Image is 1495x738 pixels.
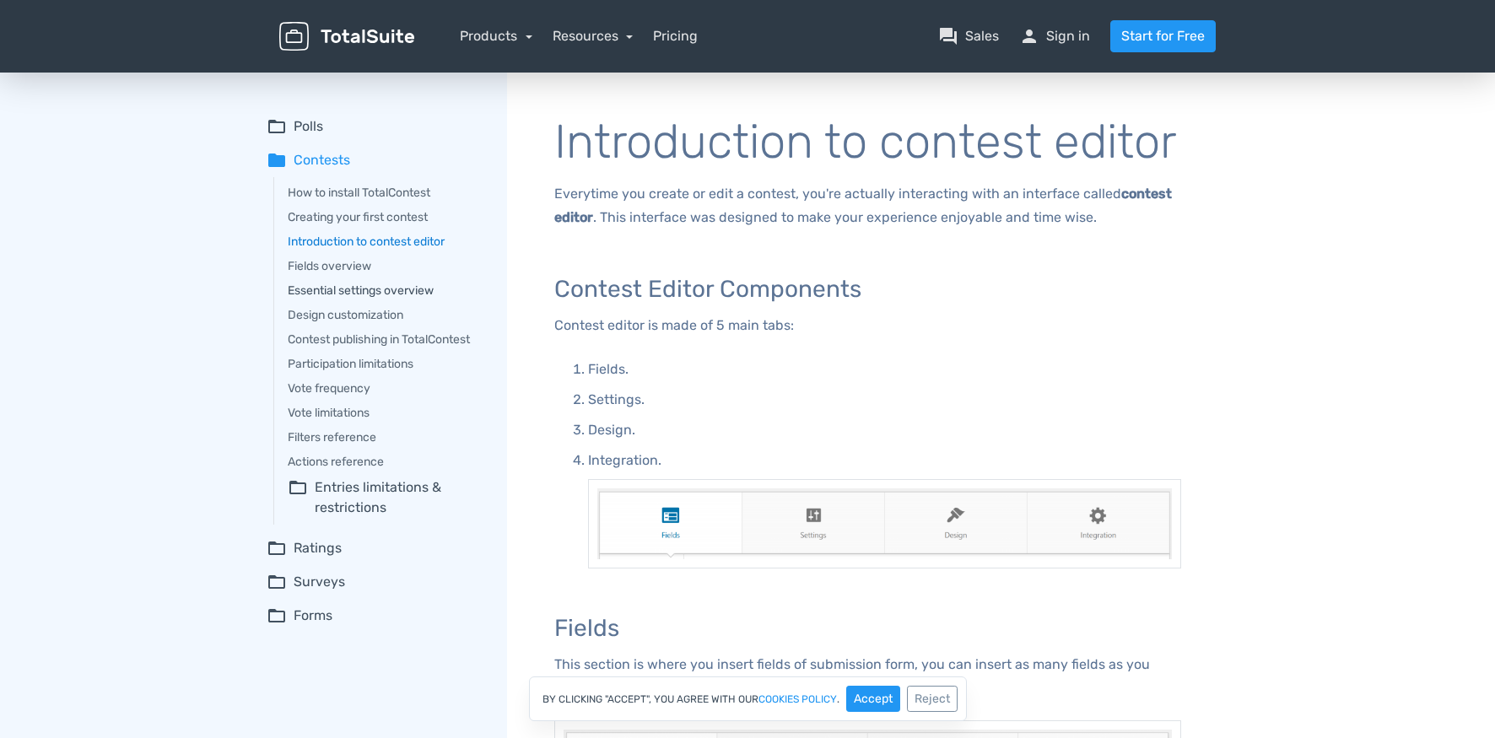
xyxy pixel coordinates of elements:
a: Filters reference [288,428,483,446]
a: Creating your first contest [288,208,483,226]
a: Pricing [653,26,698,46]
h3: Fields [554,616,1181,642]
img: TotalSuite for WordPress [279,22,414,51]
span: folder_open [267,606,287,626]
a: Actions reference [288,453,483,471]
summary: folder_openPolls [267,116,483,137]
p: This section is where you insert fields of submission form, you can insert as many fields as you ... [554,653,1181,700]
p: Fields. [588,358,1181,381]
a: Start for Free [1110,20,1216,52]
span: folder_open [267,538,287,558]
summary: folder_openSurveys [267,572,483,592]
p: Settings. [588,388,1181,412]
a: Design customization [288,306,483,324]
summary: folder_openForms [267,606,483,626]
button: Accept [846,686,900,712]
summary: folder_openRatings [267,538,483,558]
h1: Introduction to contest editor [554,116,1181,169]
span: question_answer [938,26,958,46]
a: Essential settings overview [288,282,483,299]
b: contest editor [554,186,1172,225]
button: Reject [907,686,958,712]
p: Everytime you create or edit a contest, you're actually interacting with an interface called . Th... [554,182,1181,229]
span: folder_open [267,572,287,592]
a: question_answerSales [938,26,999,46]
a: Resources [553,28,634,44]
a: personSign in [1019,26,1090,46]
a: Participation limitations [288,355,483,373]
summary: folder_openEntries limitations & restrictions [288,477,483,518]
a: Vote frequency [288,380,483,397]
p: Design. [588,418,1181,442]
a: How to install TotalContest [288,184,483,202]
h3: Contest Editor Components [554,277,1181,303]
span: folder_open [288,477,308,518]
summary: folderContests [267,150,483,170]
a: Vote limitations [288,404,483,422]
span: folder_open [267,116,287,137]
a: cookies policy [758,694,837,704]
a: Fields overview [288,257,483,275]
div: By clicking "Accept", you agree with our . [529,676,967,721]
p: Integration. [588,449,1181,472]
a: Products [460,28,532,44]
p: Contest editor is made of 5 main tabs: [554,314,1181,337]
span: person [1019,26,1039,46]
a: Contest publishing in TotalContest [288,331,483,348]
span: folder [267,150,287,170]
img: TotalContest contest editor tabs [588,479,1181,568]
a: Introduction to contest editor [288,233,483,250]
